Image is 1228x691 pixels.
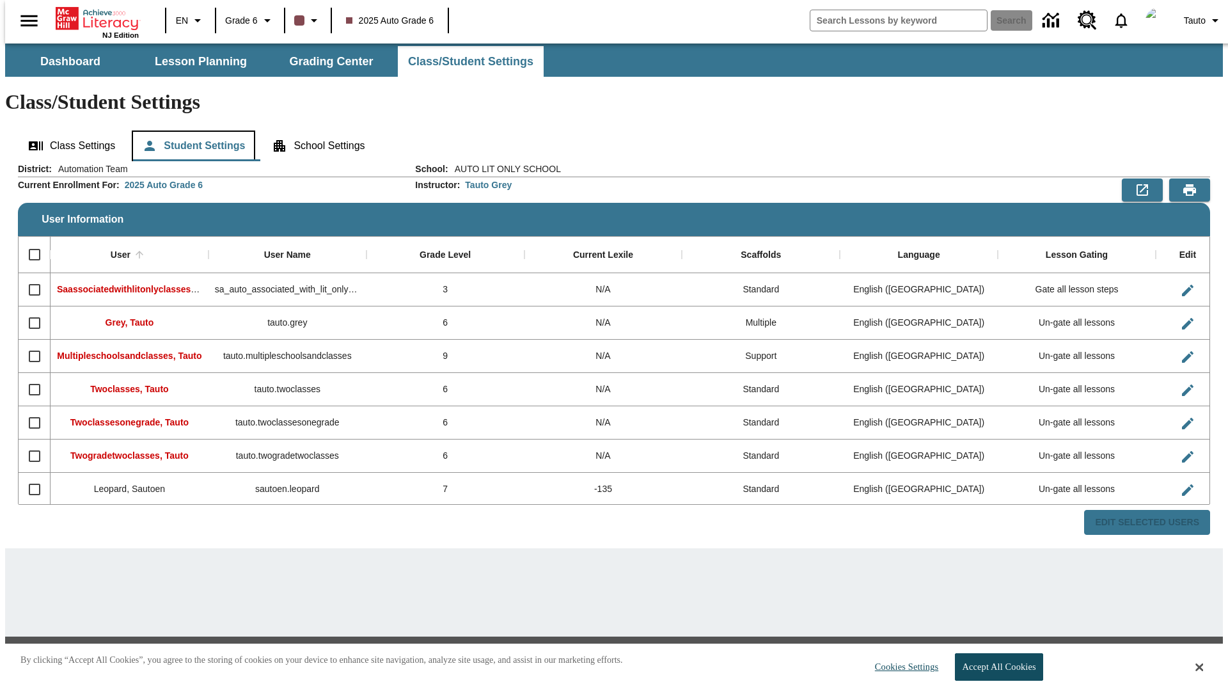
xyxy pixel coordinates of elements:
[840,473,998,506] div: English (US)
[6,46,134,77] button: Dashboard
[40,54,100,69] span: Dashboard
[209,340,366,373] div: tauto.multipleschoolsandclasses
[1175,411,1200,436] button: Edit User
[56,6,139,31] a: Home
[1175,278,1200,303] button: Edit User
[90,384,168,394] span: Twoclasses, Tauto
[1169,179,1210,202] button: Print Preview
[810,10,987,31] input: search field
[106,317,154,328] span: Grey, Tauto
[448,163,561,175] span: AUTO LIT ONLY SCHOOL
[682,306,840,340] div: Multiple
[840,306,998,340] div: English (US)
[176,14,188,28] span: EN
[524,340,682,373] div: N/A
[524,273,682,306] div: N/A
[18,131,1210,161] div: Class/Student Settings
[682,340,840,373] div: Support
[998,373,1156,406] div: Un-gate all lessons
[682,373,840,406] div: Standard
[155,54,247,69] span: Lesson Planning
[682,440,840,473] div: Standard
[262,131,375,161] button: School Settings
[137,46,265,77] button: Lesson Planning
[70,417,189,427] span: Twoclassesonegrade, Tauto
[70,450,189,461] span: Twogradetwoclasses, Tauto
[415,164,448,175] h2: School :
[955,653,1043,681] button: Accept All Cookies
[94,484,165,494] span: Leopard, Sautoen
[52,163,128,175] span: Automation Team
[346,14,434,28] span: 2025 Auto Grade 6
[42,214,123,225] span: User Information
[289,54,373,69] span: Grading Center
[56,4,139,39] div: Home
[209,273,366,306] div: sa_auto_associated_with_lit_only_classes
[1122,179,1163,202] button: Export to CSV
[898,250,940,261] div: Language
[524,473,682,506] div: -135
[1175,377,1200,403] button: Edit User
[220,9,280,32] button: Grade: Grade 6, Select a grade
[682,273,840,306] div: Standard
[209,306,366,340] div: tauto.grey
[366,373,524,406] div: 6
[111,250,130,261] div: User
[170,9,211,32] button: Language: EN, Select a language
[998,473,1156,506] div: Un-gate all lessons
[289,9,327,32] button: Class color is dark brown. Change class color
[998,306,1156,340] div: Un-gate all lessons
[465,179,512,191] div: Tauto Grey
[209,440,366,473] div: tauto.twogradetwoclasses
[840,440,998,473] div: English (US)
[1184,14,1206,28] span: Tauto
[998,273,1156,306] div: Gate all lesson steps
[366,340,524,373] div: 9
[20,654,623,667] p: By clicking “Accept All Cookies”, you agree to the storing of cookies on your device to enhance s...
[1138,4,1179,37] button: Select a new avatar
[524,406,682,440] div: N/A
[573,250,633,261] div: Current Lexile
[18,164,52,175] h2: District :
[5,90,1223,114] h1: Class/Student Settings
[366,406,524,440] div: 6
[366,273,524,306] div: 3
[1175,311,1200,337] button: Edit User
[225,14,258,28] span: Grade 6
[682,473,840,506] div: Standard
[741,250,781,261] div: Scaffolds
[366,473,524,506] div: 7
[267,46,395,77] button: Grading Center
[998,440,1156,473] div: Un-gate all lessons
[840,406,998,440] div: English (US)
[998,340,1156,373] div: Un-gate all lessons
[18,180,120,191] h2: Current Enrollment For :
[408,54,533,69] span: Class/Student Settings
[524,373,682,406] div: N/A
[998,406,1156,440] div: Un-gate all lessons
[1035,3,1070,38] a: Data Center
[840,373,998,406] div: English (US)
[132,131,255,161] button: Student Settings
[18,163,1210,536] div: User Information
[682,406,840,440] div: Standard
[209,406,366,440] div: tauto.twoclassesonegrade
[398,46,544,77] button: Class/Student Settings
[1145,8,1171,33] img: Avatar
[209,373,366,406] div: tauto.twoclasses
[5,46,545,77] div: SubNavbar
[420,250,471,261] div: Grade Level
[1179,9,1228,32] button: Profile/Settings
[57,351,201,361] span: Multipleschoolsandclasses, Tauto
[1046,250,1108,261] div: Lesson Gating
[1175,477,1200,503] button: Edit User
[5,44,1223,77] div: SubNavbar
[840,340,998,373] div: English (US)
[366,440,524,473] div: 6
[1195,662,1203,673] button: Close
[125,179,203,191] div: 2025 Auto Grade 6
[264,250,311,261] div: User Name
[1179,250,1196,261] div: Edit
[524,306,682,340] div: N/A
[840,273,998,306] div: English (US)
